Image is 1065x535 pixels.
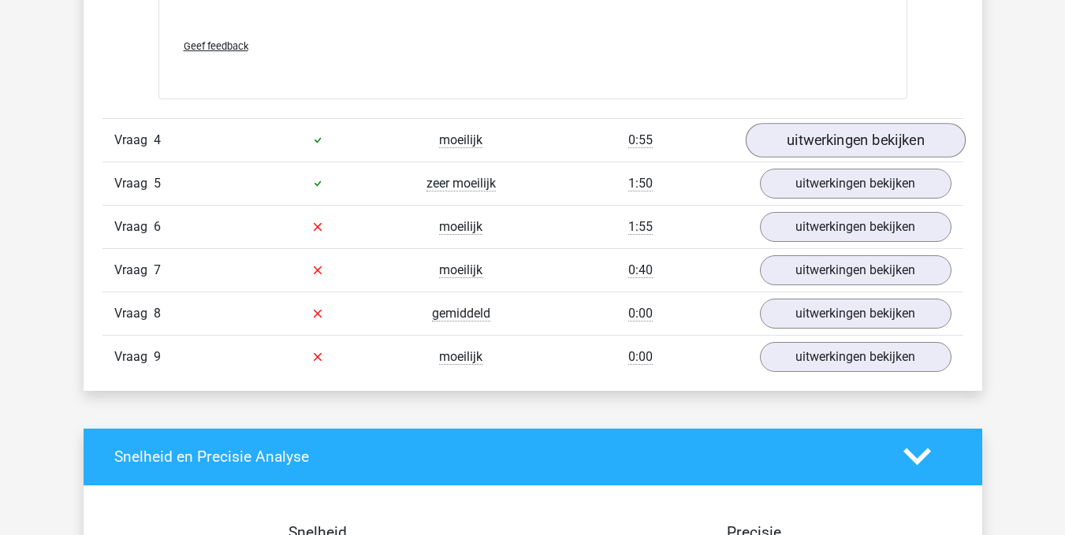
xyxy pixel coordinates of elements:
span: Vraag [114,347,154,366]
span: 0:00 [628,349,653,365]
span: 0:55 [628,132,653,148]
span: moeilijk [439,349,482,365]
span: zeer moeilijk [426,176,496,191]
span: gemiddeld [432,306,490,321]
a: uitwerkingen bekijken [760,255,951,285]
span: 8 [154,306,161,321]
span: 1:50 [628,176,653,191]
span: 1:55 [628,219,653,235]
span: Vraag [114,304,154,323]
span: 6 [154,219,161,234]
span: Vraag [114,174,154,193]
span: Geef feedback [184,40,248,52]
h4: Snelheid en Precisie Analyse [114,448,880,466]
span: 9 [154,349,161,364]
span: Vraag [114,131,154,150]
span: 0:40 [628,262,653,278]
a: uitwerkingen bekijken [745,123,965,158]
span: 4 [154,132,161,147]
a: uitwerkingen bekijken [760,212,951,242]
a: uitwerkingen bekijken [760,299,951,329]
span: 5 [154,176,161,191]
span: Vraag [114,261,154,280]
span: Vraag [114,217,154,236]
span: 0:00 [628,306,653,321]
span: moeilijk [439,132,482,148]
a: uitwerkingen bekijken [760,169,951,199]
span: 7 [154,262,161,277]
span: moeilijk [439,219,482,235]
a: uitwerkingen bekijken [760,342,951,372]
span: moeilijk [439,262,482,278]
